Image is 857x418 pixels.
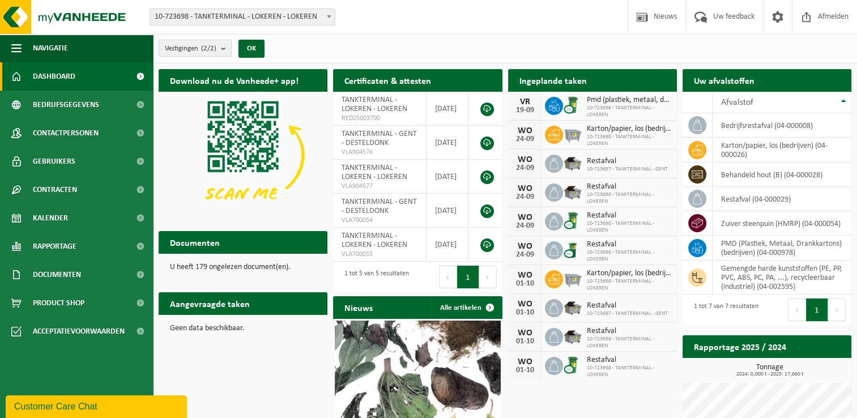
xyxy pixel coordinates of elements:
[767,357,850,380] a: Bekijk rapportage
[514,300,536,309] div: WO
[6,393,189,418] iframe: chat widget
[514,222,536,230] div: 24-09
[342,232,407,249] span: TANKTERMINAL - LOKEREN - LOKEREN
[431,296,501,319] a: Alle artikelen
[514,126,536,135] div: WO
[33,204,68,232] span: Kalender
[587,365,671,378] span: 10-723698 - TANKTERMINAL - LOKEREN
[427,92,469,126] td: [DATE]
[514,309,536,317] div: 01-10
[159,292,261,314] h2: Aangevraagde taken
[33,91,99,119] span: Bedrijfsgegevens
[587,166,668,173] span: 10-723697 - TANKTERMINAL - GENT
[828,298,846,321] button: Next
[713,261,851,295] td: gemengde harde kunststoffen (PE, PP, PVC, ABS, PC, PA, ...), recycleerbaar (industriel) (04-002595)
[33,317,125,346] span: Acceptatievoorwaarden
[514,213,536,222] div: WO
[563,240,582,259] img: WB-0120-CU
[33,261,81,289] span: Documenten
[427,228,469,262] td: [DATE]
[587,220,671,234] span: 10-723698 - TANKTERMINAL - LOKEREN
[587,327,671,336] span: Restafval
[342,250,417,259] span: VLA700055
[342,130,417,147] span: TANKTERMINAL - GENT - DESTELDONK
[587,336,671,349] span: 10-723698 - TANKTERMINAL - LOKEREN
[159,40,232,57] button: Vestigingen(2/2)
[563,326,582,346] img: WB-5000-GAL-GY-04
[587,191,671,205] span: 10-723698 - TANKTERMINAL - LOKEREN
[713,187,851,211] td: restafval (04-000029)
[563,124,582,143] img: WB-2500-GAL-GY-01
[587,134,671,147] span: 10-723698 - TANKTERMINAL - LOKEREN
[33,176,77,204] span: Contracten
[587,356,671,365] span: Restafval
[33,62,75,91] span: Dashboard
[587,125,671,134] span: Karton/papier, los (bedrijven)
[170,263,316,271] p: U heeft 179 ongelezen document(en).
[514,155,536,164] div: WO
[806,298,828,321] button: 1
[159,231,231,253] h2: Documenten
[514,329,536,338] div: WO
[713,236,851,261] td: PMD (Plastiek, Metaal, Drankkartons) (bedrijven) (04-000978)
[688,297,758,322] div: 1 tot 7 van 7 resultaten
[563,182,582,201] img: WB-5000-GAL-GY-04
[33,147,75,176] span: Gebruikers
[514,164,536,172] div: 24-09
[514,135,536,143] div: 24-09
[514,271,536,280] div: WO
[342,198,417,215] span: TANKTERMINAL - GENT - DESTELDONK
[688,372,851,377] span: 2024: 0,000 t - 2025: 17,660 t
[342,148,417,157] span: VLA904576
[587,182,671,191] span: Restafval
[342,182,417,191] span: VLA904577
[563,268,582,288] img: WB-2500-GAL-GY-01
[427,160,469,194] td: [DATE]
[683,69,766,91] h2: Uw afvalstoffen
[514,251,536,259] div: 24-09
[33,289,84,317] span: Product Shop
[563,211,582,230] img: WB-0240-CU
[563,355,582,374] img: WB-0240-CU
[342,216,417,225] span: VLA700054
[159,69,310,91] h2: Download nu de Vanheede+ app!
[514,357,536,366] div: WO
[688,364,851,377] h3: Tonnage
[514,366,536,374] div: 01-10
[563,297,582,317] img: WB-5000-GAL-GY-01
[713,138,851,163] td: karton/papier, los (bedrijven) (04-000026)
[170,325,316,332] p: Geen data beschikbaar.
[514,184,536,193] div: WO
[439,266,457,288] button: Previous
[514,193,536,201] div: 24-09
[683,335,798,357] h2: Rapportage 2025 / 2024
[427,126,469,160] td: [DATE]
[339,265,409,289] div: 1 tot 5 van 5 resultaten
[479,266,497,288] button: Next
[159,92,327,219] img: Download de VHEPlus App
[342,164,407,181] span: TANKTERMINAL - LOKEREN - LOKEREN
[721,98,753,107] span: Afvalstof
[165,40,216,57] span: Vestigingen
[713,113,851,138] td: bedrijfsrestafval (04-000008)
[333,69,442,91] h2: Certificaten & attesten
[514,242,536,251] div: WO
[587,157,668,166] span: Restafval
[33,34,68,62] span: Navigatie
[342,96,407,113] span: TANKTERMINAL - LOKEREN - LOKEREN
[201,45,216,52] count: (2/2)
[333,296,384,318] h2: Nieuws
[150,8,335,25] span: 10-723698 - TANKTERMINAL - LOKEREN - LOKEREN
[587,310,668,317] span: 10-723697 - TANKTERMINAL - GENT
[587,249,671,263] span: 10-723698 - TANKTERMINAL - LOKEREN
[587,211,671,220] span: Restafval
[150,9,335,25] span: 10-723698 - TANKTERMINAL - LOKEREN - LOKEREN
[457,266,479,288] button: 1
[508,69,598,91] h2: Ingeplande taken
[713,163,851,187] td: behandeld hout (B) (04-000028)
[33,119,99,147] span: Contactpersonen
[587,278,671,292] span: 10-723698 - TANKTERMINAL - LOKEREN
[563,95,582,114] img: WB-0240-CU
[563,153,582,172] img: WB-5000-GAL-GY-01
